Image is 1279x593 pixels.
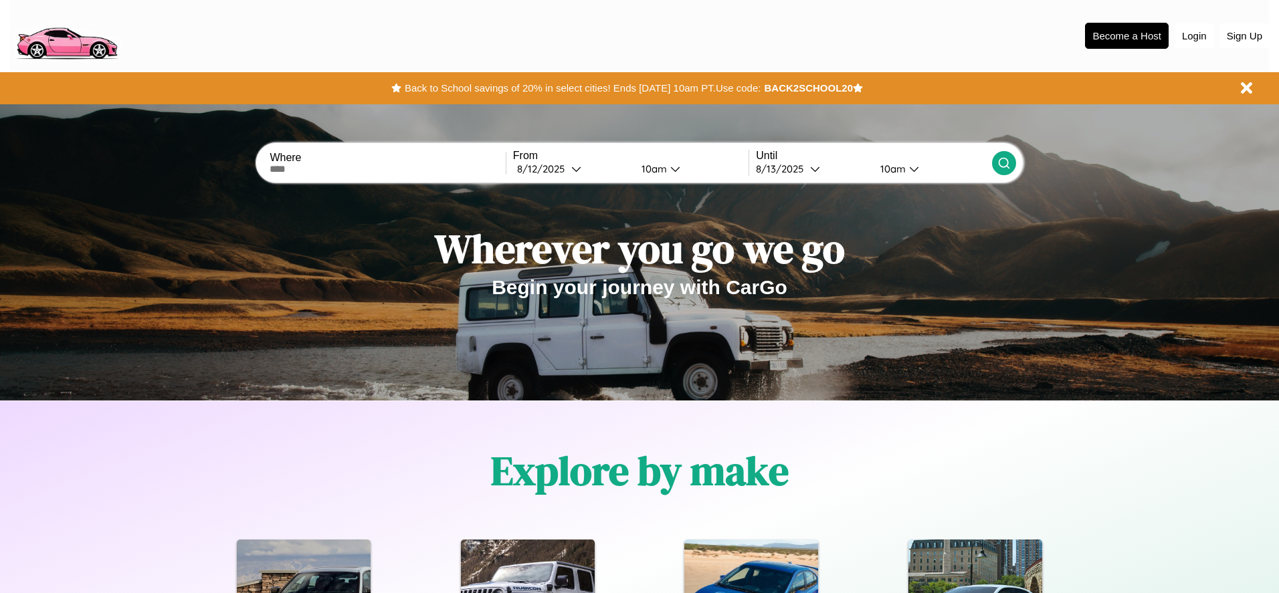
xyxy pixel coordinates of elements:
label: From [513,150,749,162]
button: Become a Host [1085,23,1169,49]
button: 10am [631,162,749,176]
h1: Explore by make [491,443,789,498]
label: Until [756,150,991,162]
div: 10am [874,162,909,175]
button: 10am [870,162,991,176]
button: Login [1175,23,1213,48]
button: 8/12/2025 [513,162,631,176]
b: BACK2SCHOOL20 [764,82,853,94]
div: 10am [635,162,670,175]
div: 8 / 12 / 2025 [517,162,571,175]
button: Back to School savings of 20% in select cities! Ends [DATE] 10am PT.Use code: [401,79,764,98]
label: Where [270,152,505,164]
button: Sign Up [1220,23,1269,48]
div: 8 / 13 / 2025 [756,162,810,175]
img: logo [10,7,123,63]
